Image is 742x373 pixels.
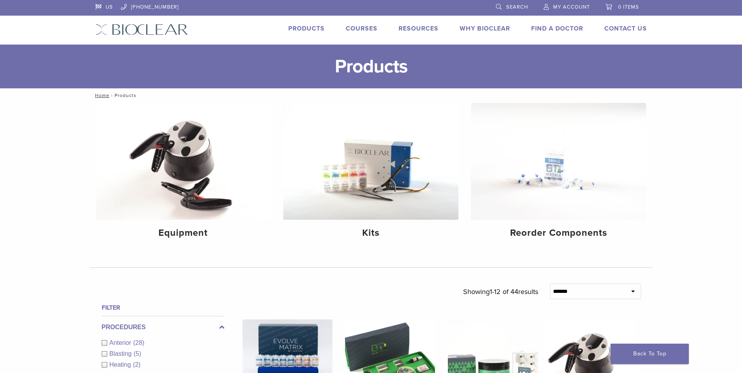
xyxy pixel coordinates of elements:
img: Bioclear [95,24,188,35]
a: Back To Top [611,344,689,364]
h4: Equipment [102,226,265,240]
a: Kits [283,103,458,245]
h4: Kits [289,226,452,240]
a: Find A Doctor [531,25,583,32]
a: Equipment [96,103,271,245]
span: My Account [553,4,590,10]
a: Reorder Components [471,103,646,245]
span: / [110,93,115,97]
span: 0 items [618,4,639,10]
span: Heating [110,361,133,368]
span: Search [506,4,528,10]
nav: Products [90,88,653,102]
a: Resources [399,25,438,32]
img: Reorder Components [471,103,646,220]
img: Kits [283,103,458,220]
h4: Filter [102,303,225,312]
span: Blasting [110,350,134,357]
a: Courses [346,25,377,32]
p: Showing results [463,283,538,300]
img: Equipment [96,103,271,220]
label: Procedures [102,323,225,332]
span: (28) [133,339,144,346]
span: Anterior [110,339,133,346]
a: Why Bioclear [460,25,510,32]
h4: Reorder Components [477,226,640,240]
a: Products [288,25,325,32]
span: (5) [133,350,141,357]
a: Contact Us [604,25,647,32]
span: 1-12 of 44 [490,287,518,296]
a: Home [93,93,110,98]
span: (2) [133,361,141,368]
